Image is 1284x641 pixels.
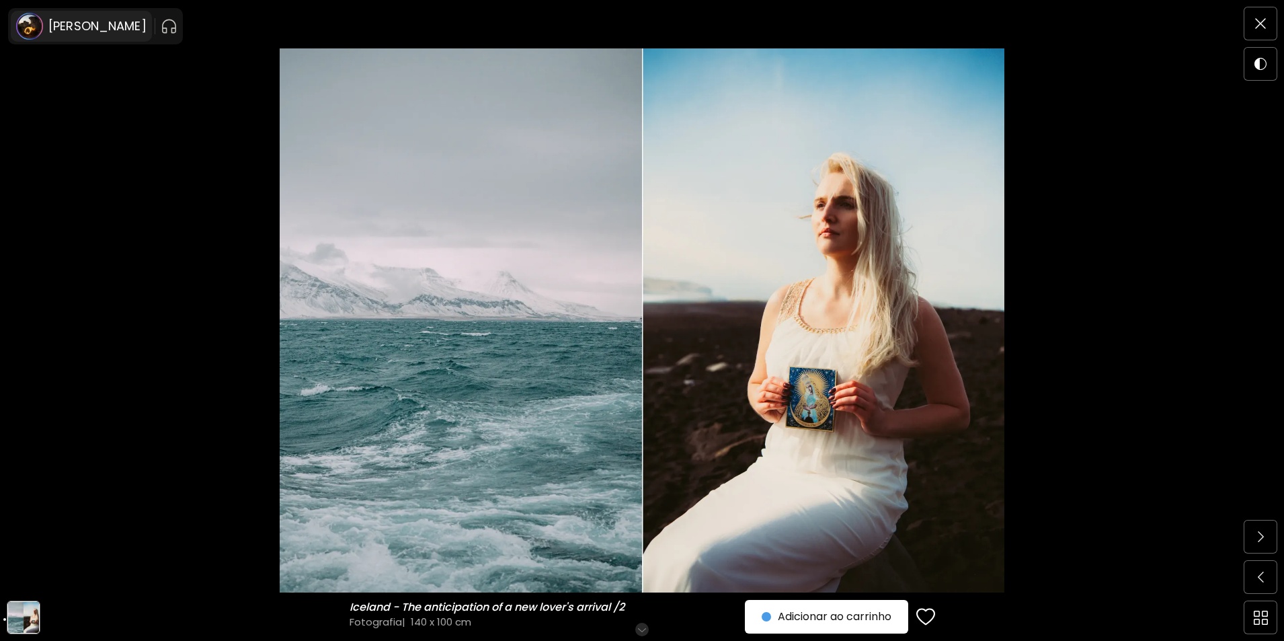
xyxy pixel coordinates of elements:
button: favorites [908,599,943,635]
h4: Fotografia | 140 x 100 cm [350,615,792,629]
span: Adicionar ao carrinho [762,609,891,625]
button: Adicionar ao carrinho [745,600,908,634]
button: pauseOutline IconGradient Icon [161,15,177,37]
img: favorites [916,607,935,627]
h6: [PERSON_NAME] [48,18,147,34]
h6: Iceland - The anticipation of a new lover's arrival /2 [350,601,628,614]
